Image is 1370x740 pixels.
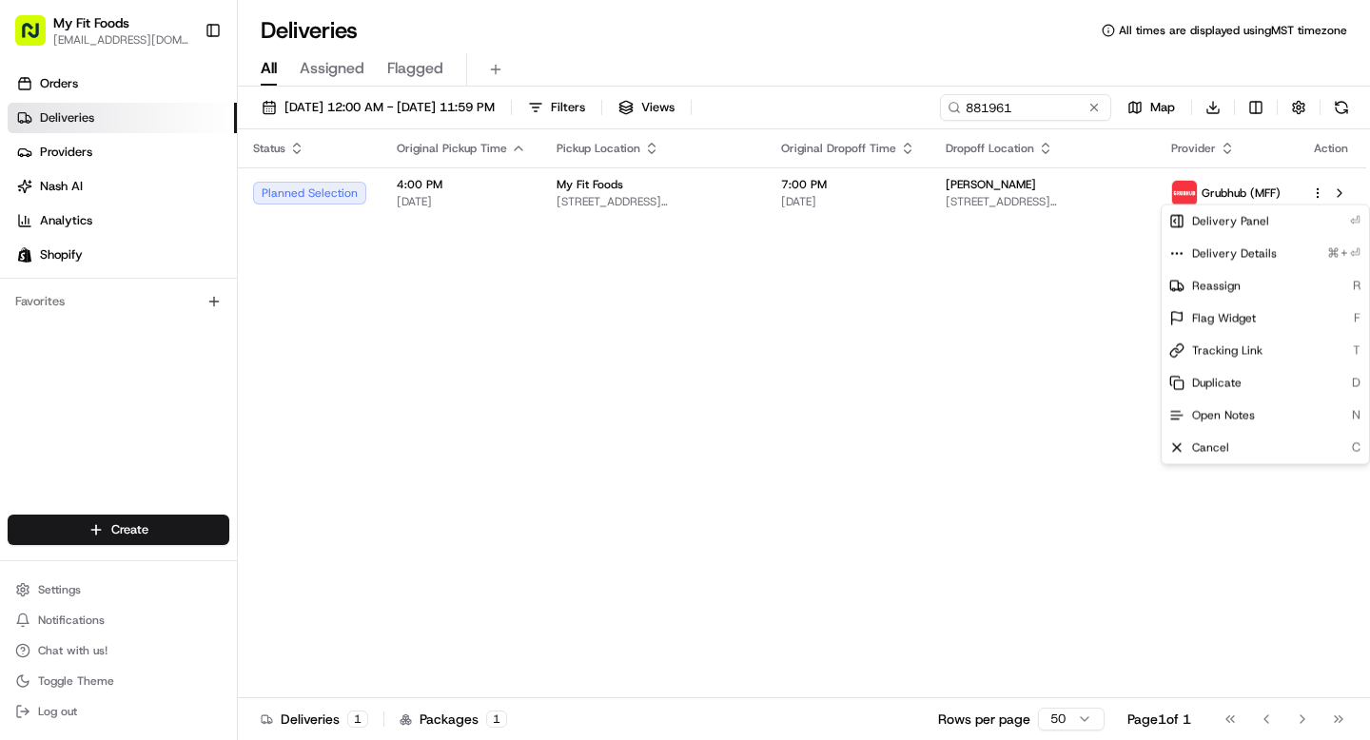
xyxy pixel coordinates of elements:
[1192,246,1277,262] span: Delivery Details
[1192,343,1262,359] span: Tracking Link
[1353,342,1361,360] span: T
[1192,408,1255,423] span: Open Notes
[1353,278,1361,295] span: R
[1352,407,1361,424] span: N
[1192,279,1241,294] span: Reassign
[1352,439,1361,457] span: C
[1352,375,1361,392] span: D
[1192,214,1269,229] span: Delivery Panel
[1327,245,1361,263] span: ⌘+⏎
[1192,311,1256,326] span: Flag Widget
[1354,310,1361,327] span: F
[1350,213,1361,230] span: ⏎
[1192,440,1229,456] span: Cancel
[1192,376,1242,391] span: Duplicate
